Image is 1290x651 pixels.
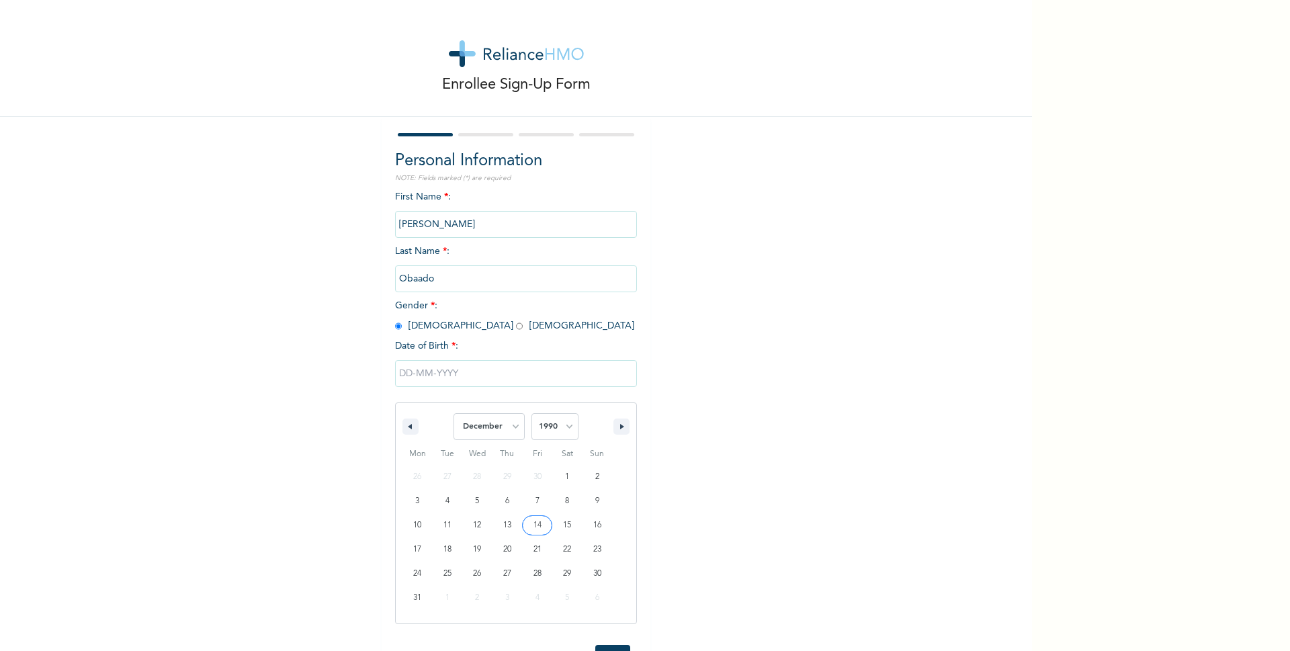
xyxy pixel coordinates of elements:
[462,537,492,562] button: 19
[402,443,433,465] span: Mon
[413,513,421,537] span: 10
[433,489,463,513] button: 4
[433,443,463,465] span: Tue
[413,586,421,610] span: 31
[475,489,479,513] span: 5
[522,537,552,562] button: 21
[462,562,492,586] button: 26
[595,465,599,489] span: 2
[565,489,569,513] span: 8
[582,489,612,513] button: 9
[433,537,463,562] button: 18
[445,489,449,513] span: 4
[433,562,463,586] button: 25
[473,513,481,537] span: 12
[552,513,583,537] button: 15
[415,489,419,513] span: 3
[552,465,583,489] button: 1
[582,443,612,465] span: Sun
[492,562,523,586] button: 27
[533,513,542,537] span: 14
[462,443,492,465] span: Wed
[593,537,601,562] span: 23
[402,562,433,586] button: 24
[563,513,571,537] span: 15
[395,247,637,284] span: Last Name :
[395,265,637,292] input: Enter your last name
[582,465,612,489] button: 2
[492,489,523,513] button: 6
[522,443,552,465] span: Fri
[565,465,569,489] span: 1
[582,537,612,562] button: 23
[402,537,433,562] button: 17
[473,562,481,586] span: 26
[503,562,511,586] span: 27
[503,513,511,537] span: 13
[492,513,523,537] button: 13
[503,537,511,562] span: 20
[552,562,583,586] button: 29
[522,513,552,537] button: 14
[535,489,540,513] span: 7
[395,211,637,238] input: Enter your first name
[522,562,552,586] button: 28
[563,537,571,562] span: 22
[395,301,634,331] span: Gender : [DEMOGRAPHIC_DATA] [DEMOGRAPHIC_DATA]
[582,513,612,537] button: 16
[533,537,542,562] span: 21
[443,537,451,562] span: 18
[443,513,451,537] span: 11
[552,537,583,562] button: 22
[413,562,421,586] span: 24
[492,443,523,465] span: Thu
[462,489,492,513] button: 5
[395,339,458,353] span: Date of Birth :
[402,513,433,537] button: 10
[402,489,433,513] button: 3
[395,173,637,183] p: NOTE: Fields marked (*) are required
[462,513,492,537] button: 12
[442,74,591,96] p: Enrollee Sign-Up Form
[449,40,584,67] img: logo
[593,562,601,586] span: 30
[473,537,481,562] span: 19
[552,443,583,465] span: Sat
[492,537,523,562] button: 20
[395,360,637,387] input: DD-MM-YYYY
[505,489,509,513] span: 6
[395,149,637,173] h2: Personal Information
[433,513,463,537] button: 11
[582,562,612,586] button: 30
[443,562,451,586] span: 25
[533,562,542,586] span: 28
[522,489,552,513] button: 7
[563,562,571,586] span: 29
[395,192,637,229] span: First Name :
[593,513,601,537] span: 16
[413,537,421,562] span: 17
[552,489,583,513] button: 8
[595,489,599,513] span: 9
[402,586,433,610] button: 31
